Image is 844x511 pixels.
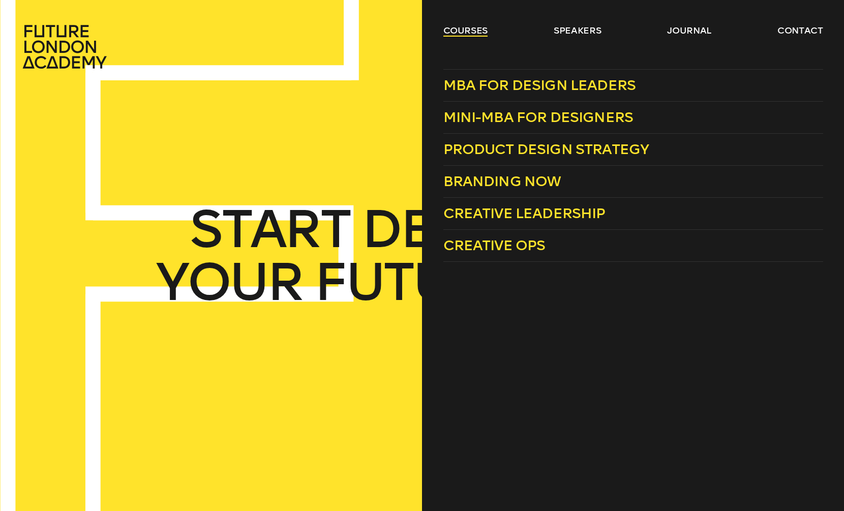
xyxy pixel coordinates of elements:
a: Mini-MBA for Designers [443,102,823,134]
a: MBA for Design Leaders [443,69,823,102]
span: Creative Leadership [443,205,606,222]
span: Creative Ops [443,237,546,254]
a: Creative Ops [443,230,823,262]
span: MBA for Design Leaders [443,77,636,94]
a: Creative Leadership [443,198,823,230]
span: Product Design Strategy [443,141,649,158]
span: Branding Now [443,173,561,190]
span: Mini-MBA for Designers [443,109,634,126]
a: courses [443,24,488,37]
a: contact [777,24,823,37]
a: Branding Now [443,166,823,198]
a: journal [667,24,711,37]
a: speakers [554,24,601,37]
a: Product Design Strategy [443,134,823,166]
